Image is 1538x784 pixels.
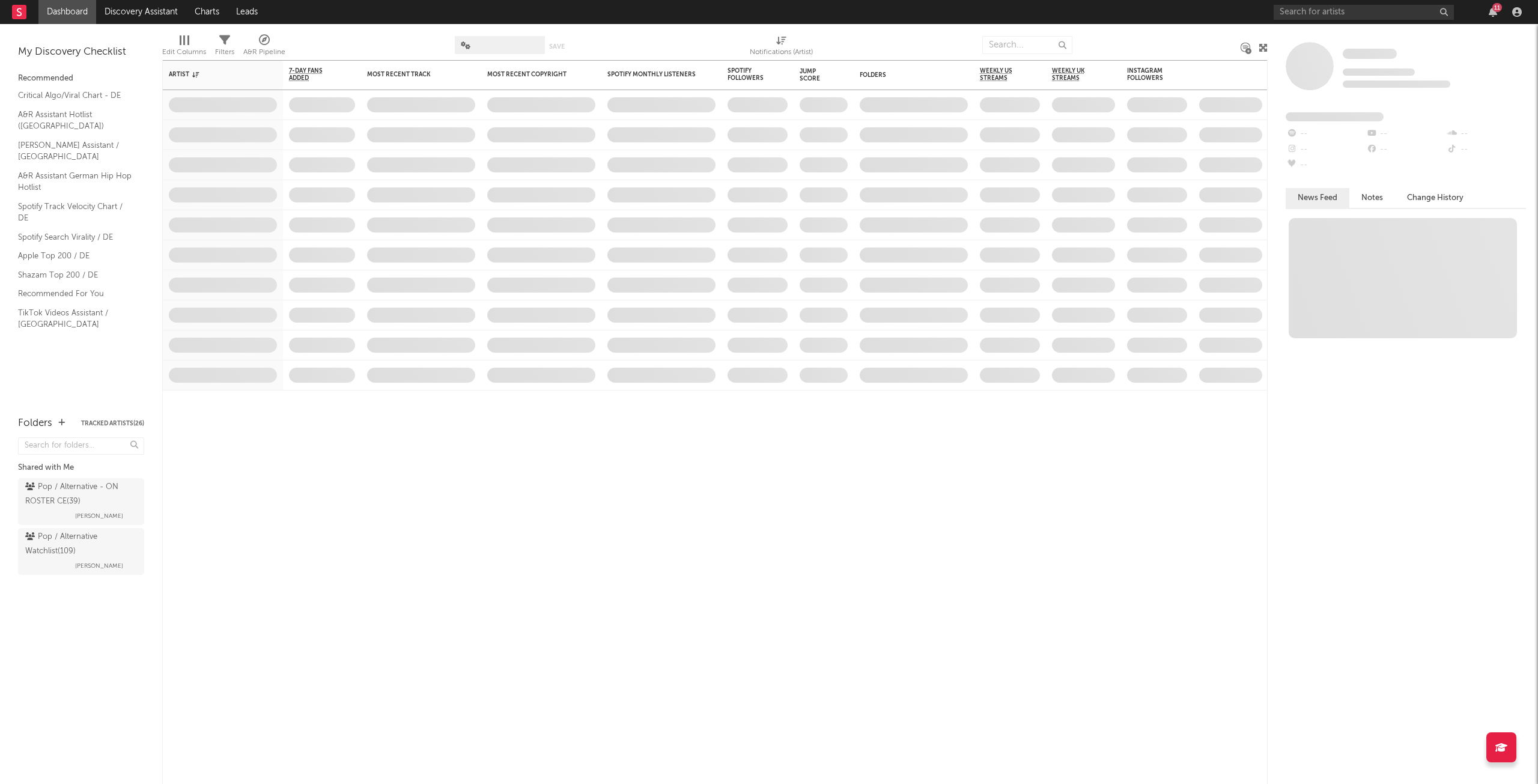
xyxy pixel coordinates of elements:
div: Spotify Followers [728,67,770,82]
a: Shazam Top 200 / DE [18,269,132,282]
a: Apple Top 200 / DE [18,249,132,263]
span: Some Artist [1343,49,1397,59]
button: Notes [1349,188,1395,208]
div: Edit Columns [162,45,206,59]
div: A&R Pipeline [243,30,285,65]
a: Recommended For You [18,287,132,300]
div: Pop / Alternative - ON ROSTER CE ( 39 ) [25,480,134,509]
span: Weekly UK Streams [1052,67,1097,82]
a: Pop / Alternative Watchlist(109)[PERSON_NAME] [18,528,144,575]
div: -- [1446,142,1526,157]
input: Search for folders... [18,437,144,455]
div: 11 [1492,3,1502,12]
span: 0 fans last week [1343,81,1450,88]
a: Some Artist [1343,48,1397,60]
a: Spotify Track Velocity Chart / DE [18,200,132,225]
a: [PERSON_NAME] Assistant / [GEOGRAPHIC_DATA] [18,139,132,163]
div: Instagram Followers [1127,67,1169,82]
span: Fans Added by Platform [1286,112,1384,121]
button: 11 [1489,7,1497,17]
input: Search for artists [1274,5,1454,20]
div: Folders [860,71,950,79]
div: Edit Columns [162,30,206,65]
div: -- [1366,126,1445,142]
div: Filters [215,30,234,65]
span: [PERSON_NAME] [75,559,123,573]
span: [PERSON_NAME] [75,509,123,523]
a: Pop / Alternative - ON ROSTER CE(39)[PERSON_NAME] [18,478,144,525]
div: -- [1286,126,1366,142]
span: Tracking Since: [DATE] [1343,68,1415,76]
div: Artist [169,71,259,78]
div: Notifications (Artist) [750,45,813,59]
div: Recommended [18,71,144,86]
div: -- [1286,142,1366,157]
div: -- [1446,126,1526,142]
a: Critical Algo/Viral Chart - DE [18,89,132,102]
button: Save [549,43,565,50]
div: Pop / Alternative Watchlist ( 109 ) [25,530,134,559]
span: Weekly US Streams [980,67,1022,82]
button: Tracked Artists(26) [81,421,144,427]
div: Most Recent Track [367,71,457,78]
a: TikTok Videos Assistant / [GEOGRAPHIC_DATA] [18,306,132,331]
button: Change History [1395,188,1476,208]
div: My Discovery Checklist [18,45,144,59]
span: 7-Day Fans Added [289,67,337,82]
a: Spotify Search Virality / DE [18,231,132,244]
button: News Feed [1286,188,1349,208]
div: Jump Score [800,68,830,82]
div: Shared with Me [18,461,144,475]
div: -- [1286,157,1366,173]
div: A&R Pipeline [243,45,285,59]
a: A&R Assistant Hotlist ([GEOGRAPHIC_DATA]) [18,108,132,133]
div: Most Recent Copyright [487,71,577,78]
div: Filters [215,45,234,59]
input: Search... [982,36,1072,54]
div: Spotify Monthly Listeners [607,71,698,78]
div: Notifications (Artist) [750,30,813,65]
div: -- [1366,142,1445,157]
div: Folders [18,416,52,431]
a: A&R Assistant German Hip Hop Hotlist [18,169,132,194]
